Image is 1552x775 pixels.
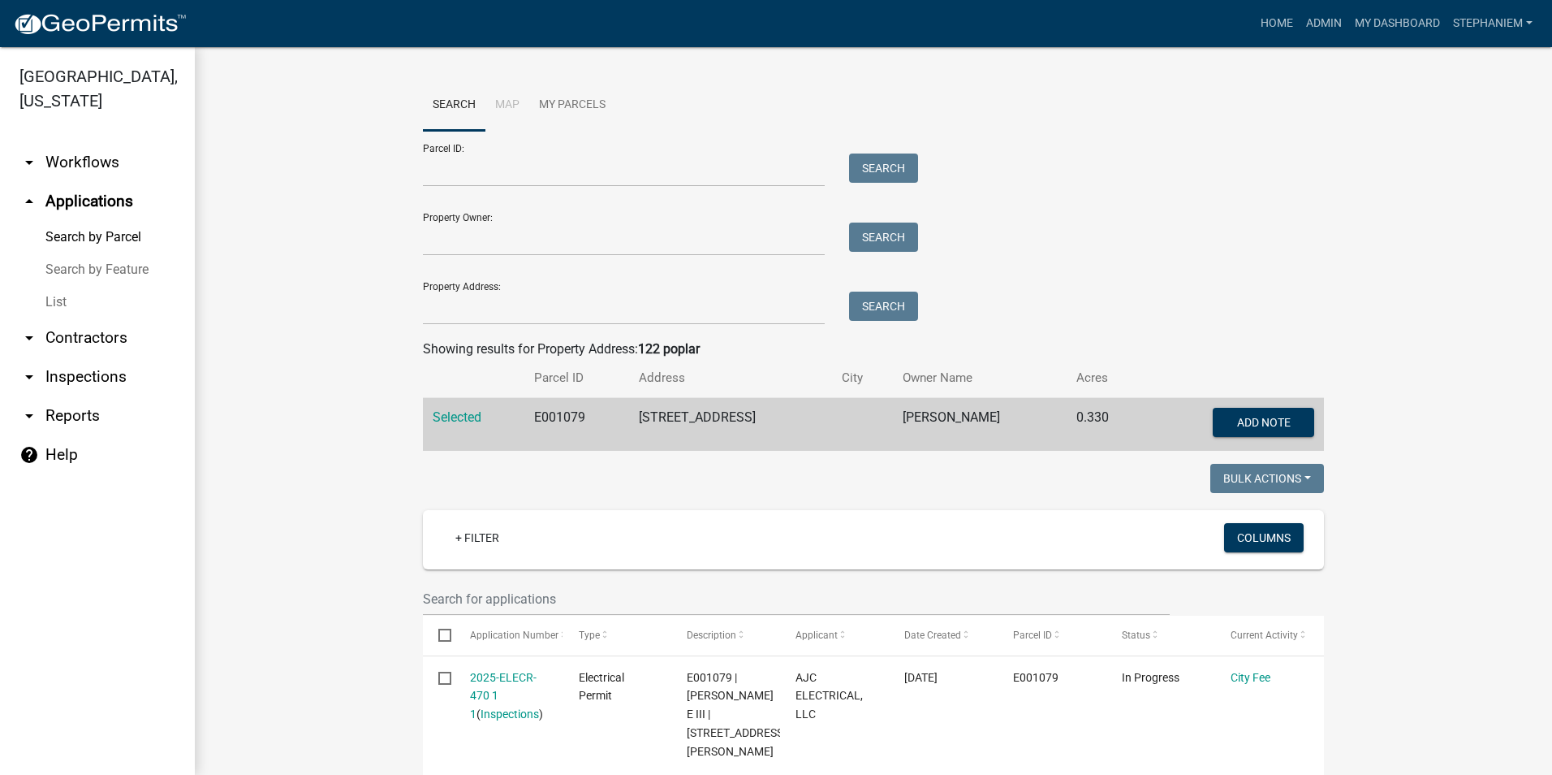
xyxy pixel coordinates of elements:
span: Application Number [470,630,558,641]
th: Address [629,359,832,397]
span: Date Created [904,630,961,641]
datatable-header-cell: Type [563,616,671,655]
a: Inspections [481,708,539,721]
a: 2025-ELECR-470 1 1 [470,671,537,721]
span: Add Note [1236,416,1290,429]
a: StephanieM [1446,8,1539,39]
button: Search [849,223,918,252]
i: arrow_drop_up [19,192,39,211]
th: Owner Name [893,359,1067,397]
th: Acres [1067,359,1144,397]
i: arrow_drop_down [19,406,39,426]
a: Admin [1300,8,1348,39]
datatable-header-cell: Applicant [780,616,889,655]
datatable-header-cell: Description [671,616,780,655]
th: Parcel ID [524,359,629,397]
span: E001079 [1013,671,1058,684]
strong: 122 poplar [638,341,700,357]
button: Bulk Actions [1210,464,1324,493]
span: Electrical Permit [579,671,624,703]
a: Search [423,80,485,132]
button: Search [849,292,918,321]
a: Selected [433,409,481,425]
a: My Dashboard [1348,8,1446,39]
td: 0.330 [1067,398,1144,452]
button: Columns [1224,523,1304,552]
span: Applicant [795,630,838,641]
i: help [19,445,39,465]
a: City Fee [1231,671,1270,684]
td: [PERSON_NAME] [893,398,1067,452]
input: Search for applications [423,582,1170,616]
span: AJC ELECTRICAL, LLC [795,671,863,721]
datatable-header-cell: Current Activity [1215,616,1324,655]
div: ( ) [470,669,548,724]
span: In Progress [1122,671,1179,684]
i: arrow_drop_down [19,367,39,387]
a: My Parcels [529,80,615,132]
i: arrow_drop_down [19,153,39,172]
a: + Filter [442,523,512,552]
td: E001079 [524,398,629,452]
div: Showing results for Property Address: [423,340,1324,359]
span: 08/21/2025 [904,671,938,684]
span: Type [579,630,600,641]
datatable-header-cell: Status [1106,616,1215,655]
span: Current Activity [1231,630,1298,641]
datatable-header-cell: Parcel ID [998,616,1106,655]
span: E001079 | GILLILAND OLIVER E III | 580 ROCKEY CREEK ROAD [687,671,787,758]
datatable-header-cell: Select [423,616,454,655]
i: arrow_drop_down [19,328,39,348]
th: City [832,359,892,397]
button: Add Note [1213,408,1314,437]
span: Parcel ID [1013,630,1052,641]
span: Status [1122,630,1150,641]
button: Search [849,154,918,183]
datatable-header-cell: Application Number [454,616,563,655]
span: Description [687,630,736,641]
td: [STREET_ADDRESS] [629,398,832,452]
a: Home [1254,8,1300,39]
datatable-header-cell: Date Created [889,616,998,655]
